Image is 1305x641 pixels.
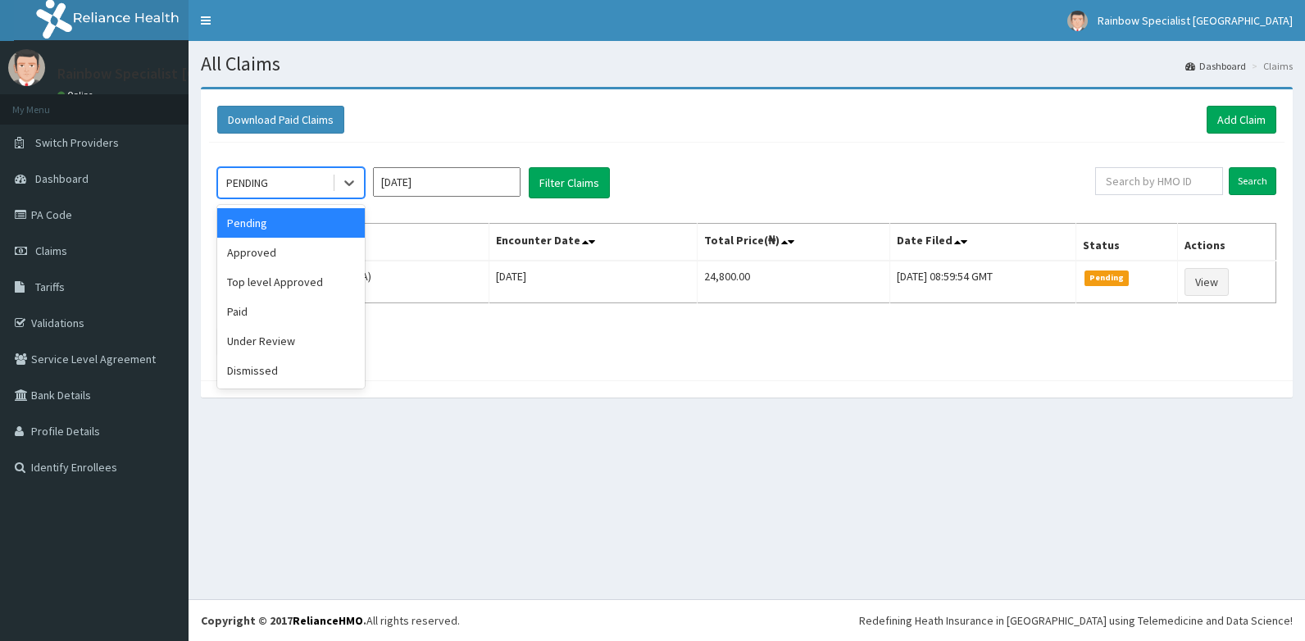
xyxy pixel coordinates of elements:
button: Download Paid Claims [217,106,344,134]
th: Encounter Date [489,224,698,261]
footer: All rights reserved. [189,599,1305,641]
div: PENDING [226,175,268,191]
td: 24,800.00 [697,261,889,303]
span: Switch Providers [35,135,119,150]
a: Online [57,89,97,101]
span: Pending [1084,270,1130,285]
div: Paid [217,297,365,326]
a: View [1185,268,1229,296]
span: Tariffs [35,280,65,294]
img: User Image [1067,11,1088,31]
div: Approved [217,238,365,267]
th: Actions [1177,224,1275,261]
td: [DATE] 08:59:54 GMT [889,261,1075,303]
td: [DATE] [489,261,698,303]
a: RelianceHMO [293,613,363,628]
div: Dismissed [217,356,365,385]
span: Claims [35,243,67,258]
div: Redefining Heath Insurance in [GEOGRAPHIC_DATA] using Telemedicine and Data Science! [859,612,1293,629]
a: Add Claim [1207,106,1276,134]
button: Filter Claims [529,167,610,198]
div: Under Review [217,326,365,356]
div: Top level Approved [217,267,365,297]
img: User Image [8,49,45,86]
span: Rainbow Specialist [GEOGRAPHIC_DATA] [1098,13,1293,28]
h1: All Claims [201,53,1293,75]
span: Dashboard [35,171,89,186]
div: Pending [217,208,365,238]
th: Total Price(₦) [697,224,889,261]
li: Claims [1248,59,1293,73]
input: Search by HMO ID [1095,167,1223,195]
th: Date Filed [889,224,1075,261]
input: Select Month and Year [373,167,521,197]
strong: Copyright © 2017 . [201,613,366,628]
p: Rainbow Specialist [GEOGRAPHIC_DATA] [57,66,316,81]
th: Status [1075,224,1177,261]
a: Dashboard [1185,59,1246,73]
input: Search [1229,167,1276,195]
